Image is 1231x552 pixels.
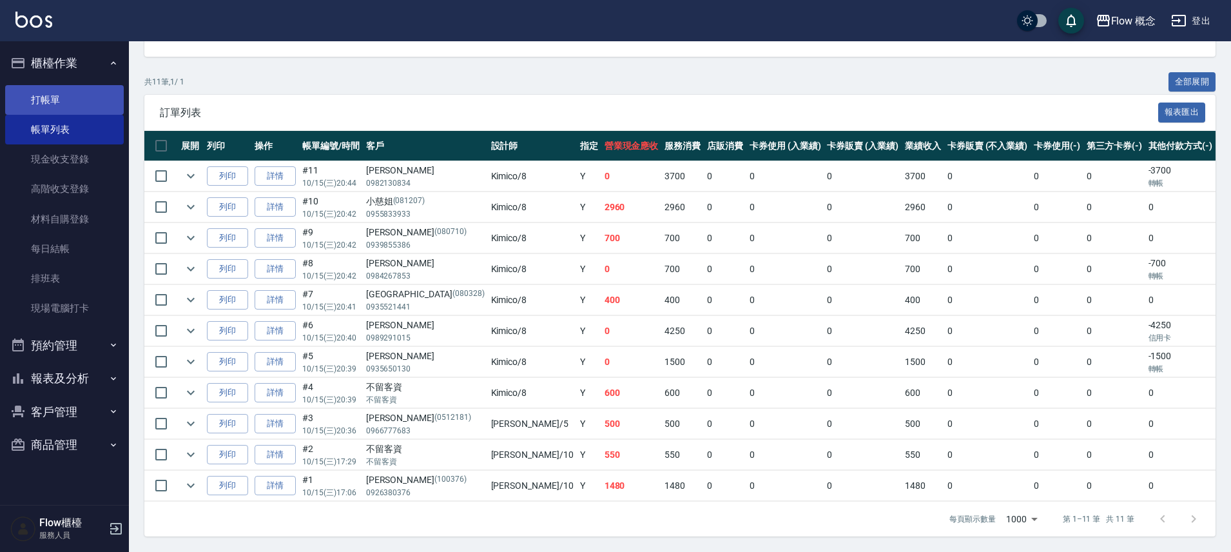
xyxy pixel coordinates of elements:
[1031,347,1083,377] td: 0
[824,254,902,284] td: 0
[488,471,577,501] td: [PERSON_NAME] /10
[704,347,746,377] td: 0
[302,394,360,406] p: 10/15 (三) 20:39
[902,254,944,284] td: 700
[366,380,485,394] div: 不留客資
[302,425,360,437] p: 10/15 (三) 20:36
[601,347,662,377] td: 0
[181,445,200,464] button: expand row
[746,161,824,192] td: 0
[366,226,485,239] div: [PERSON_NAME]
[944,409,1031,439] td: 0
[366,239,485,251] p: 0939855386
[302,270,360,282] p: 10/15 (三) 20:42
[488,285,577,315] td: Kimico /8
[207,166,248,186] button: 列印
[181,166,200,186] button: expand row
[255,445,296,465] a: 詳情
[251,131,299,161] th: 操作
[704,316,746,346] td: 0
[704,192,746,222] td: 0
[902,285,944,315] td: 400
[1145,378,1216,408] td: 0
[577,316,601,346] td: Y
[1031,192,1083,222] td: 0
[255,383,296,403] a: 詳情
[704,254,746,284] td: 0
[5,46,124,80] button: 櫃檯作業
[302,456,360,468] p: 10/15 (三) 17:29
[302,239,360,251] p: 10/15 (三) 20:42
[944,254,1031,284] td: 0
[5,293,124,323] a: 現場電腦打卡
[178,131,204,161] th: 展開
[207,445,248,465] button: 列印
[824,316,902,346] td: 0
[255,197,296,217] a: 詳情
[1031,409,1083,439] td: 0
[255,321,296,341] a: 詳情
[5,115,124,144] a: 帳單列表
[366,257,485,270] div: [PERSON_NAME]
[661,131,704,161] th: 服務消費
[1083,285,1145,315] td: 0
[1145,254,1216,284] td: -700
[299,347,363,377] td: #5
[366,425,485,437] p: 0966777683
[661,316,704,346] td: 4250
[434,226,467,239] p: (080710)
[601,285,662,315] td: 400
[601,192,662,222] td: 2960
[299,378,363,408] td: #4
[824,223,902,253] td: 0
[661,223,704,253] td: 700
[949,513,996,525] p: 每頁顯示數量
[1145,223,1216,253] td: 0
[181,352,200,371] button: expand row
[661,347,704,377] td: 1500
[601,131,662,161] th: 營業現金應收
[181,197,200,217] button: expand row
[5,362,124,395] button: 報表及分析
[1083,223,1145,253] td: 0
[1083,409,1145,439] td: 0
[5,85,124,115] a: 打帳單
[661,254,704,284] td: 700
[15,12,52,28] img: Logo
[5,144,124,174] a: 現金收支登錄
[302,301,360,313] p: 10/15 (三) 20:41
[704,378,746,408] td: 0
[944,223,1031,253] td: 0
[1145,192,1216,222] td: 0
[366,195,485,208] div: 小慈姐
[746,223,824,253] td: 0
[488,161,577,192] td: Kimico /8
[1083,192,1145,222] td: 0
[207,290,248,310] button: 列印
[207,259,248,279] button: 列印
[902,161,944,192] td: 3700
[302,208,360,220] p: 10/15 (三) 20:42
[299,254,363,284] td: #8
[5,264,124,293] a: 排班表
[944,192,1031,222] td: 0
[1111,13,1156,29] div: Flow 概念
[746,131,824,161] th: 卡券使用 (入業績)
[366,350,485,363] div: [PERSON_NAME]
[181,414,200,433] button: expand row
[704,471,746,501] td: 0
[661,471,704,501] td: 1480
[601,223,662,253] td: 700
[488,347,577,377] td: Kimico /8
[39,517,105,529] h5: Flow櫃檯
[366,270,485,282] p: 0984267853
[824,161,902,192] td: 0
[255,259,296,279] a: 詳情
[1083,316,1145,346] td: 0
[488,316,577,346] td: Kimico /8
[944,378,1031,408] td: 0
[207,228,248,248] button: 列印
[704,131,746,161] th: 店販消費
[302,177,360,189] p: 10/15 (三) 20:44
[902,440,944,470] td: 550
